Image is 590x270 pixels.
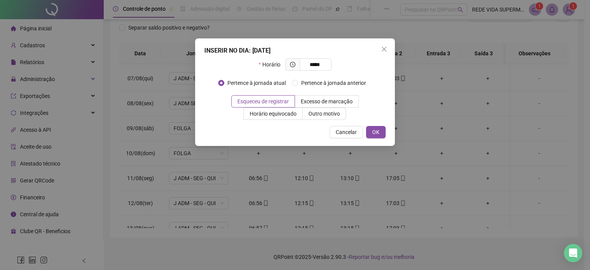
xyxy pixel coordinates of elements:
span: Cancelar [336,128,357,136]
span: OK [372,128,380,136]
button: Close [378,43,390,55]
span: Esqueceu de registrar [237,98,289,104]
div: INSERIR NO DIA : [DATE] [204,46,386,55]
div: Open Intercom Messenger [564,244,582,262]
label: Horário [259,58,285,71]
button: OK [366,126,386,138]
span: Pertence à jornada atual [224,79,289,87]
span: Horário equivocado [250,111,297,117]
span: clock-circle [290,62,295,67]
span: Pertence à jornada anterior [298,79,369,87]
span: Excesso de marcação [301,98,353,104]
span: close [381,46,387,52]
span: Outro motivo [308,111,340,117]
button: Cancelar [330,126,363,138]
